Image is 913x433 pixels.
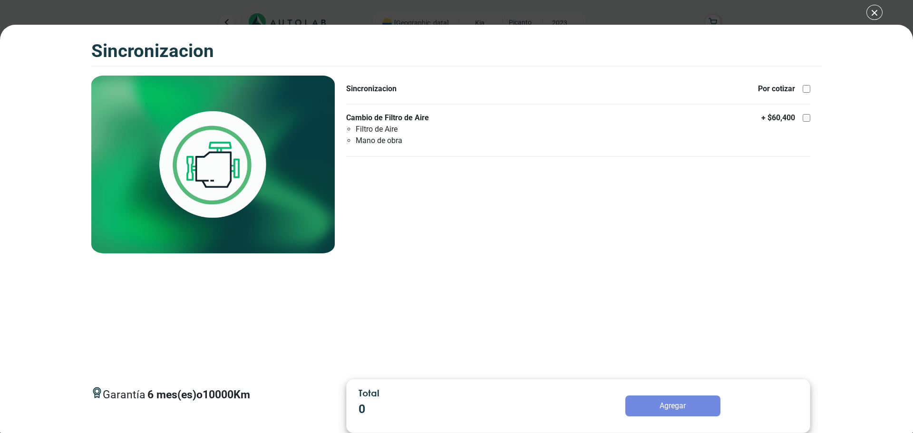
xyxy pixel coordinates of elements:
[346,83,456,95] p: Sincronizacion
[359,387,379,398] span: Total
[625,395,720,416] button: Agregar
[356,124,456,135] li: Filtro de Aire
[359,400,534,418] p: 0
[356,135,456,146] li: Mano de obra
[103,387,250,411] span: Garantía
[147,387,250,404] p: 6 mes(es) o 10000 Km
[346,112,456,124] p: Cambio de Filtro de Aire
[91,40,214,62] h3: SINCRONIZACION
